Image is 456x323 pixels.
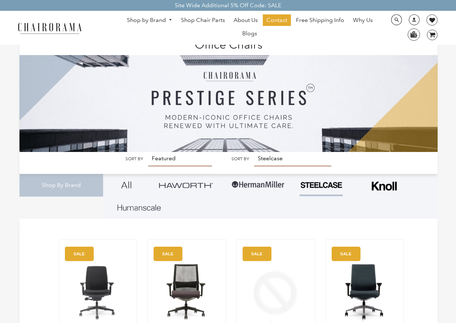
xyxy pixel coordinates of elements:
a: About Us [230,14,261,26]
img: Group_4be16a4b-c81a-4a6e-a540-764d0a8faf6e.png [159,183,213,188]
img: Frame_4.png [370,177,399,195]
span: Shop Chair Parts [181,17,225,24]
img: Group-1.png [231,174,285,196]
span: Free Shipping Info [296,17,344,24]
img: chairorama [14,22,86,34]
img: PHOTO-2024-07-09-00-53-10-removebg-preview.png [300,181,343,189]
text: SALE [74,251,85,256]
img: WhatsApp_Image_2024-07-12_at_16.23.01.webp [408,29,419,40]
nav: DesktopNavigation [116,14,383,41]
img: Layer_1_1.png [118,205,161,211]
text: SALE [251,251,262,256]
a: Shop by Brand [123,15,176,26]
span: Blogs [242,30,257,37]
a: All [109,174,145,196]
a: Shop Chair Parts [177,14,229,26]
a: Contact [263,14,291,26]
text: SALE [340,251,351,256]
a: Why Us [349,14,376,26]
a: Free Shipping Info [292,14,348,26]
a: Blogs [239,28,261,39]
span: About Us [234,17,258,24]
text: SALE [162,251,173,256]
span: Contact [266,17,287,24]
span: Why Us [353,17,373,24]
div: Shop By Brand [19,174,103,197]
label: Sort by [125,156,143,162]
img: Office Chairs [19,36,438,152]
label: Sort by [231,156,249,162]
